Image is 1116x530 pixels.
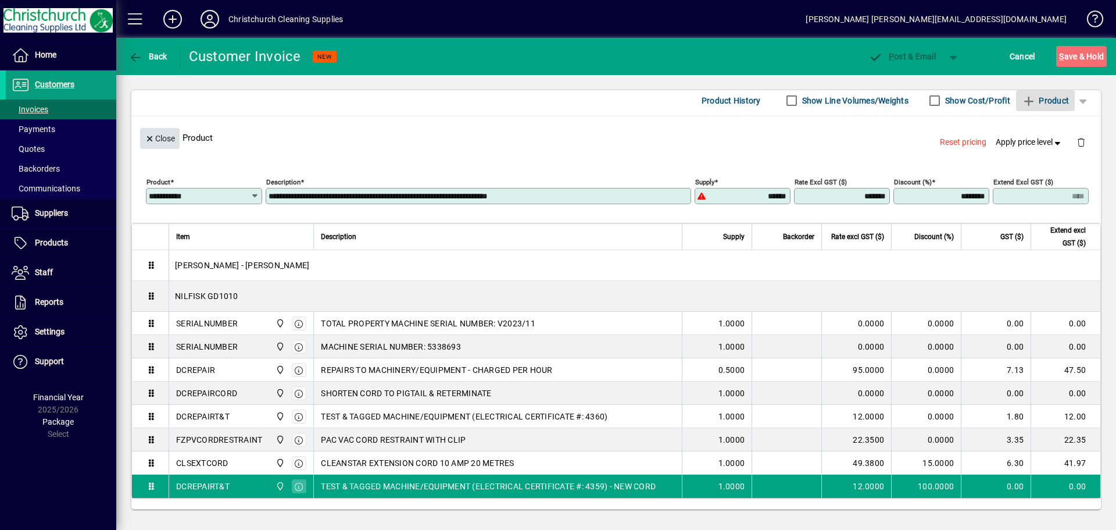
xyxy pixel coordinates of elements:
label: Show Line Volumes/Weights [800,95,908,106]
span: REPAIRS TO MACHINERY/EQUIPMENT - CHARGED PER HOUR [321,364,552,376]
button: Delete [1067,128,1095,156]
mat-label: Supply [695,178,714,186]
a: Products [6,229,116,258]
span: 1.0000 [718,318,745,329]
div: Product [131,116,1101,159]
div: [PERSON_NAME] [PERSON_NAME][EMAIL_ADDRESS][DOMAIN_NAME] [806,10,1067,29]
span: 1.0000 [718,341,745,353]
td: 1.80 [961,405,1031,428]
span: Christchurch Cleaning Supplies Ltd [273,410,286,423]
span: S [1059,52,1064,61]
mat-label: Discount (%) [894,178,932,186]
mat-label: Extend excl GST ($) [993,178,1053,186]
div: 95.0000 [829,364,884,376]
div: DCREPAIRT&T [176,411,230,422]
button: Close [140,128,180,149]
span: TOTAL PROPERTY MACHINE SERIAL NUMBER: V2023/11 [321,318,535,329]
app-page-header-button: Back [116,46,180,67]
button: Cancel [1007,46,1038,67]
div: 22.3500 [829,434,884,446]
span: Communications [12,184,80,193]
div: Customer Invoice [189,47,301,66]
div: DCREPAIR [176,364,215,376]
td: 22.35 [1031,428,1100,451]
span: Extend excl GST ($) [1038,224,1086,250]
a: Communications [6,179,116,198]
span: Description [321,230,356,243]
div: SERIALNUMBER [176,318,238,329]
span: Settings [35,327,65,336]
div: 49.3800 [829,457,884,469]
button: Apply price level [991,132,1068,153]
span: Staff [35,268,53,277]
span: Christchurch Cleaning Supplies Ltd [273,433,286,446]
td: 0.0000 [891,312,961,335]
span: SHORTEN CORD TO PIGTAIL & RETERMINATE [321,387,491,399]
td: 0.00 [961,475,1031,498]
a: Invoices [6,99,116,119]
mat-label: Description [266,178,301,186]
div: 12.0000 [829,411,884,422]
mat-label: Product [146,178,170,186]
span: Payments [12,125,55,134]
div: SERIALNUMBER [176,341,238,353]
span: 0.5000 [718,364,745,376]
button: Back [126,46,170,67]
td: 12.00 [1031,405,1100,428]
span: Discount (%) [914,230,954,243]
td: 100.0000 [891,475,961,498]
span: Suppliers [35,208,68,218]
span: ost & Email [868,52,936,61]
span: Backorder [783,230,814,243]
span: Package [42,417,74,426]
span: TEST & TAGGED MACHINE/EQUIPMENT (ELECTRICAL CERTIFICATE #: 4360) [321,411,607,422]
div: Christchurch Cleaning Supplies [228,10,343,29]
td: 0.00 [1031,312,1100,335]
div: 0.0000 [829,341,884,353]
span: CLEANSTAR EXTENSION CORD 10 AMP 20 METRES [321,457,514,469]
td: 6.30 [961,451,1031,475]
mat-label: Rate excl GST ($) [795,178,847,186]
span: Home [35,50,56,59]
span: Back [128,52,167,61]
td: 0.00 [1031,335,1100,358]
a: Quotes [6,139,116,159]
a: Support [6,347,116,376]
span: Item [176,230,190,243]
span: Cancel [1010,47,1035,66]
app-page-header-button: Close [137,133,183,143]
span: Customers [35,80,74,89]
span: Christchurch Cleaning Supplies Ltd [273,340,286,353]
div: CLSEXTCORD [176,457,228,469]
td: 47.50 [1031,358,1100,382]
td: 0.00 [961,382,1031,405]
span: NEW [317,53,332,61]
span: 1.0000 [718,481,745,492]
td: 0.0000 [891,382,961,405]
label: Show Cost/Profit [943,95,1010,106]
div: DCREPAIRT&T [176,481,230,492]
a: Reports [6,288,116,317]
div: 12.0000 [829,481,884,492]
button: Reset pricing [935,132,991,153]
app-page-header-button: Delete [1067,137,1095,147]
td: 41.97 [1031,451,1100,475]
a: Home [6,41,116,70]
span: Christchurch Cleaning Supplies Ltd [273,317,286,330]
div: FZPVCORDRESTRAINT [176,434,262,446]
span: 1.0000 [718,411,745,422]
span: PAC VAC CORD RESTRAINT WITH CLIP [321,434,466,446]
button: Product [1016,90,1075,111]
span: 1.0000 [718,457,745,469]
td: 0.00 [1031,475,1100,498]
span: Invoices [12,105,48,114]
a: Staff [6,258,116,287]
span: Christchurch Cleaning Supplies Ltd [273,364,286,376]
span: Apply price level [996,136,1063,148]
span: Financial Year [33,393,84,402]
td: 0.0000 [891,335,961,358]
td: 0.0000 [891,428,961,451]
span: Christchurch Cleaning Supplies Ltd [273,480,286,493]
div: 0.0000 [829,387,884,399]
span: Christchurch Cleaning Supplies Ltd [273,387,286,400]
